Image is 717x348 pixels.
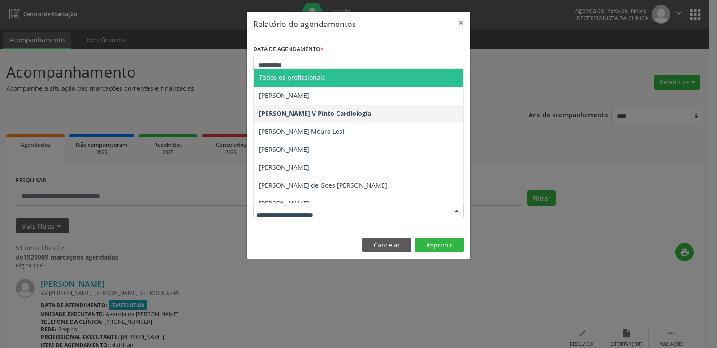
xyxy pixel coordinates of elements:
span: [PERSON_NAME] [259,145,309,154]
span: [PERSON_NAME] [259,199,309,207]
span: [PERSON_NAME] [259,163,309,172]
label: DATA DE AGENDAMENTO [253,43,324,57]
span: [PERSON_NAME] de Goes [PERSON_NAME] [259,181,387,189]
button: Imprimir [415,238,464,253]
span: [PERSON_NAME] Moura Leal [259,127,345,136]
h5: Relatório de agendamentos [253,18,356,30]
span: Todos os profissionais [259,73,325,82]
button: Close [452,12,470,34]
span: [PERSON_NAME] V Pinto Cardiologia [259,109,371,118]
button: Cancelar [362,238,411,253]
span: [PERSON_NAME] [259,91,309,100]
